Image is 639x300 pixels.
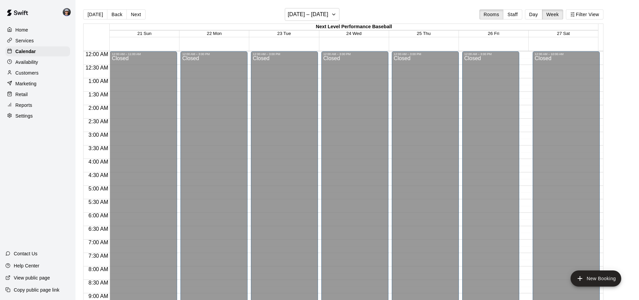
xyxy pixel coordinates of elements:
[15,80,37,87] p: Marketing
[277,31,291,36] button: 23 Tue
[346,31,362,36] button: 24 Wed
[566,9,603,19] button: Filter View
[542,9,563,19] button: Week
[253,52,316,56] div: 12:00 AM – 3:00 PM
[138,31,152,36] button: 21 Sun
[5,89,70,99] a: Retail
[15,113,33,119] p: Settings
[110,24,598,30] div: Next Level Performance Baseball
[87,226,110,232] span: 6:30 AM
[5,68,70,78] a: Customers
[571,270,621,287] button: add
[87,186,110,191] span: 5:00 AM
[479,9,503,19] button: Rooms
[61,5,75,19] div: Mason Edwards
[285,8,339,21] button: [DATE] – [DATE]
[14,274,50,281] p: View public page
[182,52,246,56] div: 12:00 AM – 3:00 PM
[87,92,110,97] span: 1:30 AM
[87,145,110,151] span: 3:30 AM
[464,52,517,56] div: 12:00 AM – 3:00 PM
[87,159,110,165] span: 4:00 AM
[84,51,110,57] span: 12:00 AM
[107,9,127,19] button: Back
[15,59,38,66] p: Availability
[15,27,28,33] p: Home
[87,199,110,205] span: 5:30 AM
[87,132,110,138] span: 3:00 AM
[323,52,386,56] div: 12:00 AM – 3:00 PM
[15,70,39,76] p: Customers
[87,105,110,111] span: 2:00 AM
[87,266,110,272] span: 8:00 AM
[14,287,59,293] p: Copy public page link
[394,52,457,56] div: 12:00 AM – 3:00 PM
[87,78,110,84] span: 1:00 AM
[5,25,70,35] a: Home
[5,111,70,121] a: Settings
[5,100,70,110] a: Reports
[87,293,110,299] span: 9:00 AM
[503,9,522,19] button: Staff
[535,52,598,56] div: 12:00 AM – 10:00 AM
[83,9,107,19] button: [DATE]
[417,31,431,36] button: 25 Thu
[87,253,110,259] span: 7:30 AM
[488,31,499,36] button: 26 Fri
[15,91,28,98] p: Retail
[5,46,70,56] a: Calendar
[14,250,38,257] p: Contact Us
[87,172,110,178] span: 4:30 AM
[525,9,542,19] button: Day
[15,102,32,109] p: Reports
[112,52,175,56] div: 12:00 AM – 11:00 AM
[288,10,328,19] h6: [DATE] – [DATE]
[15,48,36,55] p: Calendar
[14,262,39,269] p: Help Center
[557,31,570,36] button: 27 Sat
[63,8,71,16] img: Mason Edwards
[15,37,34,44] p: Services
[5,57,70,67] a: Availability
[5,79,70,89] a: Marketing
[87,240,110,245] span: 7:00 AM
[207,31,222,36] button: 22 Mon
[87,119,110,124] span: 2:30 AM
[87,213,110,218] span: 6:00 AM
[84,65,110,71] span: 12:30 AM
[5,36,70,46] a: Services
[126,9,145,19] button: Next
[87,280,110,286] span: 8:30 AM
